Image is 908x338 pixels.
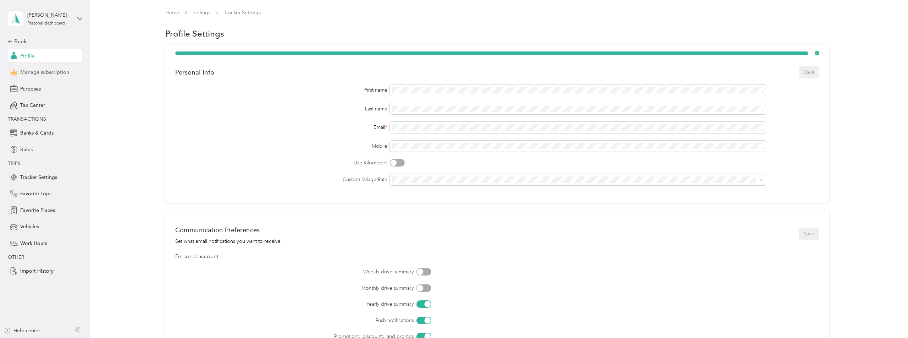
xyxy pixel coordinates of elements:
label: Mobile [175,142,387,150]
a: Home [165,10,179,16]
span: Tracker Settings [20,174,57,181]
span: OTHER [8,254,24,260]
div: First name [175,86,387,94]
label: Use Kilometers [175,159,387,167]
span: Rules [20,146,33,153]
span: Favorite Trips [20,190,51,197]
label: Push notifications [215,317,414,324]
span: Vehicles [20,223,39,230]
div: Personal account [175,252,819,261]
span: Banks & Cards [20,129,54,137]
div: Personal dashboard [27,21,65,26]
label: Weekly drive summary [215,268,414,276]
div: Communication Preferences [175,226,282,234]
div: Personal Info [175,69,214,76]
span: TRIPS [8,160,21,167]
span: Manage subscription [20,69,69,76]
div: Email [175,124,387,131]
div: [PERSON_NAME] [27,11,72,19]
span: Import History [20,267,54,275]
div: Back [8,37,79,46]
span: Tracker Settings [224,9,261,16]
span: Profile [20,52,35,60]
span: TRANSACTIONS [8,116,46,122]
span: Work Hours [20,240,47,247]
div: Last name [175,105,387,113]
label: Custom Milage Rate [175,176,387,183]
a: Settings [193,10,210,16]
button: Help center [4,327,40,334]
label: Monthly drive summary [215,284,414,292]
span: mi [758,176,764,182]
span: Tax Center [20,102,45,109]
h1: Profile Settings [165,30,224,37]
label: Yearly drive summary [215,300,414,308]
iframe: Everlance-gr Chat Button Frame [868,298,908,338]
span: Favorite Places [20,207,55,214]
div: Set what email notifications you want to receive. [175,238,282,245]
span: Purposes [20,85,41,93]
